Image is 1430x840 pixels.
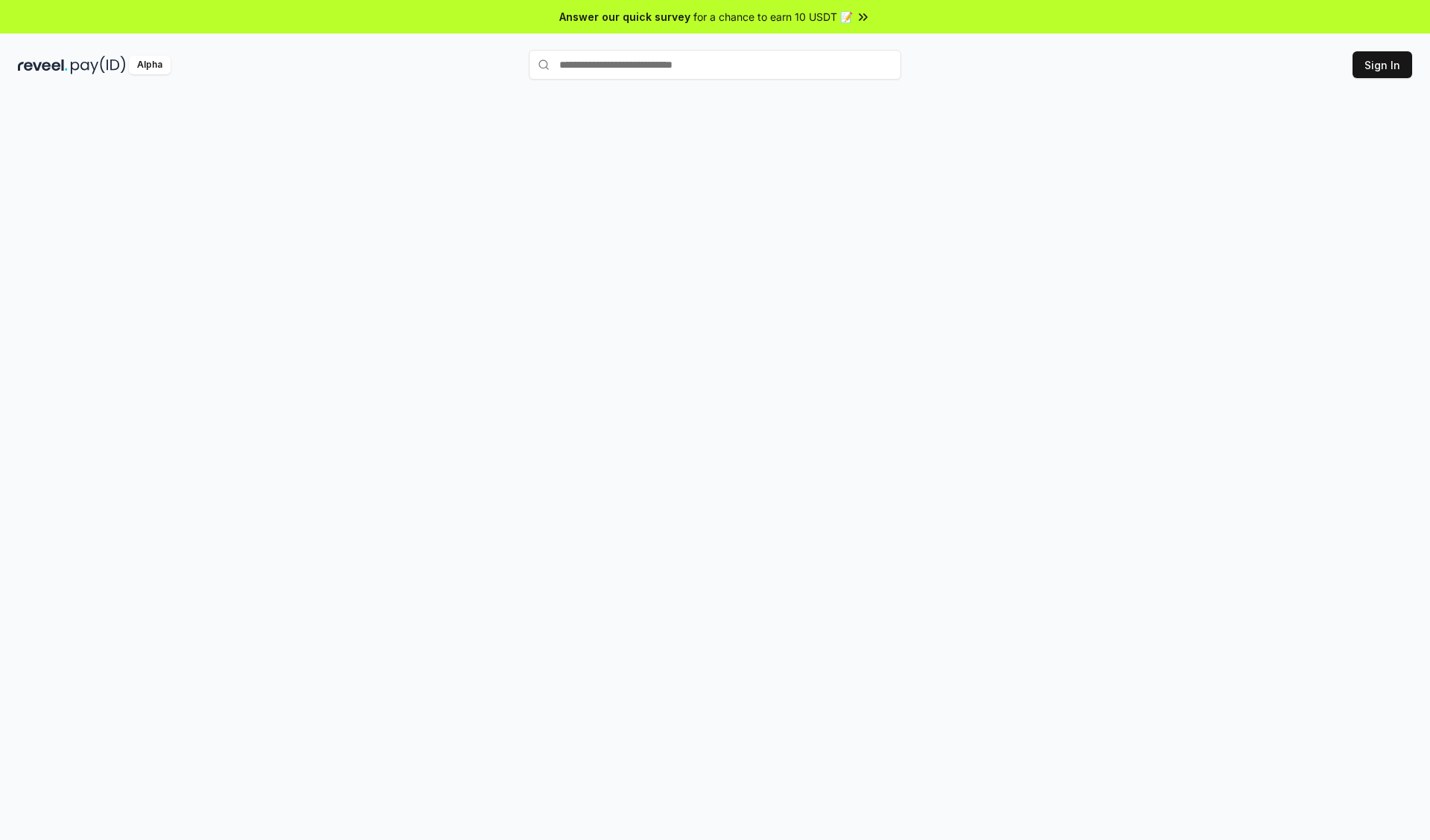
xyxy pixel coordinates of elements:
button: Sign In [1353,51,1412,78]
img: reveel_dark [18,56,68,74]
span: Answer our quick survey [559,9,690,25]
div: Alpha [129,56,171,74]
img: pay_id [71,56,126,74]
span: for a chance to earn 10 USDT 📝 [693,9,853,25]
